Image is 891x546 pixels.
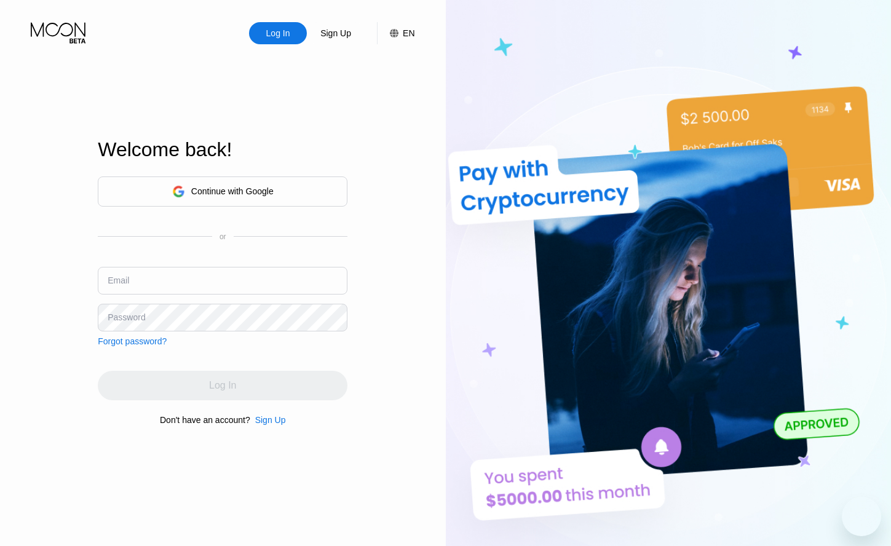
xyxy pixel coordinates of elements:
div: Sign Up [307,22,365,44]
div: Forgot password? [98,336,167,346]
iframe: Button to launch messaging window [842,497,881,536]
div: Continue with Google [191,186,274,196]
div: EN [377,22,414,44]
div: EN [403,28,414,38]
div: Welcome back! [98,138,347,161]
div: Sign Up [255,415,286,425]
div: Password [108,312,145,322]
div: Don't have an account? [160,415,250,425]
div: or [220,232,226,241]
div: Continue with Google [98,176,347,207]
div: Email [108,275,129,285]
div: Log In [249,22,307,44]
div: Sign Up [250,415,286,425]
div: Sign Up [319,27,352,39]
div: Log In [265,27,291,39]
